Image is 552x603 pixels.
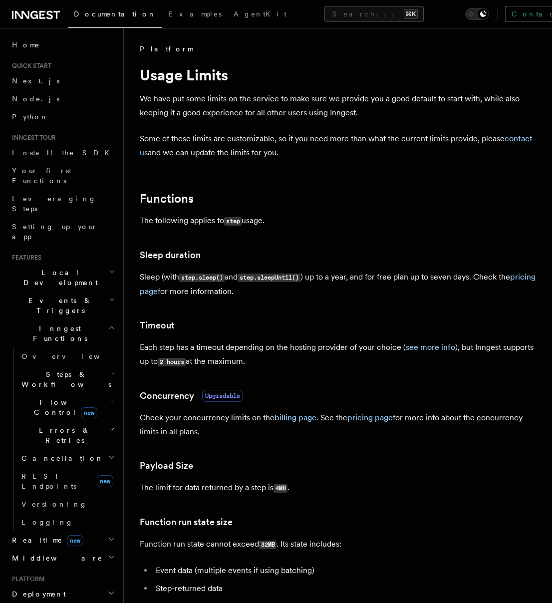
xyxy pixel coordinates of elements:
span: Flow Control [17,397,110,417]
span: Upgradable [202,390,243,402]
a: REST Endpointsnew [17,467,117,495]
span: Platform [8,575,45,583]
a: Versioning [17,495,117,513]
span: Home [12,40,40,50]
span: Documentation [74,10,156,18]
p: We have put some limits on the service to make sure we provide you a good default to start with, ... [140,92,536,120]
a: Install the SDK [8,144,117,162]
span: Local Development [8,268,109,288]
p: Sleep (with and ) up to a year, and for free plan up to seven days. Check the for more information. [140,270,536,299]
span: Platform [140,44,193,54]
p: Some of these limits are customizable, so if you need more than what the current limits provide, ... [140,132,536,160]
span: Install the SDK [12,149,115,157]
button: Steps & Workflows [17,365,117,393]
button: Flow Controlnew [17,393,117,421]
span: REST Endpoints [21,472,76,490]
a: Functions [140,192,194,206]
span: Deployment [8,589,66,599]
a: Documentation [68,3,162,28]
a: Logging [17,513,117,531]
span: Python [12,113,48,121]
span: new [67,535,83,546]
button: Cancellation [17,449,117,467]
button: Events & Triggers [8,292,117,319]
span: AgentKit [234,10,286,18]
a: Next.js [8,72,117,90]
button: Deployment [8,585,117,603]
a: Your first Functions [8,162,117,190]
a: pricing page [347,413,393,422]
a: Payload Size [140,459,193,473]
code: 2 hours [158,358,186,366]
p: The limit for data returned by a step is . [140,481,536,495]
button: Realtimenew [8,531,117,549]
span: Setting up your app [12,223,98,241]
span: new [97,475,113,487]
a: Sleep duration [140,248,201,262]
span: Your first Functions [12,167,71,185]
p: Check your concurrency limits on the . See the for more info about the concurrency limits in all ... [140,411,536,439]
span: Leveraging Steps [12,195,96,213]
span: Inngest tour [8,134,56,142]
p: Function run state cannot exceed . Its state includes: [140,537,536,552]
a: Overview [17,347,117,365]
li: Step-returned data [153,582,536,596]
button: Search...⌘K [324,6,424,22]
span: Next.js [12,77,59,85]
span: Logging [21,518,73,526]
span: Features [8,254,41,262]
span: Cancellation [17,453,104,463]
a: see more info [406,342,455,352]
button: Inngest Functions [8,319,117,347]
code: 32MB [259,541,276,549]
span: Errors & Retries [17,425,108,445]
span: Examples [168,10,222,18]
a: AgentKit [228,3,292,27]
code: 4MB [274,484,287,493]
a: Node.js [8,90,117,108]
a: Leveraging Steps [8,190,117,218]
a: Examples [162,3,228,27]
span: Versioning [21,500,87,508]
a: Function run state size [140,515,233,529]
div: Inngest Functions [8,347,117,531]
a: Setting up your app [8,218,117,246]
h1: Usage Limits [140,66,536,84]
code: step [224,217,242,226]
button: Toggle dark mode [465,8,489,20]
a: ConcurrencyUpgradable [140,389,243,403]
a: Python [8,108,117,126]
button: Local Development [8,264,117,292]
span: Node.js [12,95,59,103]
span: Steps & Workflows [17,369,111,389]
span: Inngest Functions [8,323,108,343]
span: Quick start [8,62,51,70]
span: Realtime [8,535,83,545]
a: Home [8,36,117,54]
code: step.sleep() [179,274,225,282]
p: Each step has a timeout depending on the hosting provider of your choice ( ), but Inngest support... [140,340,536,369]
span: Overview [21,352,124,360]
span: Middleware [8,553,103,563]
span: new [81,407,97,418]
li: Event data (multiple events if using batching) [153,564,536,578]
kbd: ⌘K [404,9,418,19]
button: Middleware [8,549,117,567]
button: Errors & Retries [17,421,117,449]
a: billing page [275,413,316,422]
span: Events & Triggers [8,296,109,315]
p: The following applies to usage. [140,214,536,228]
a: Timeout [140,318,175,332]
code: step.sleepUntil() [238,274,300,282]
